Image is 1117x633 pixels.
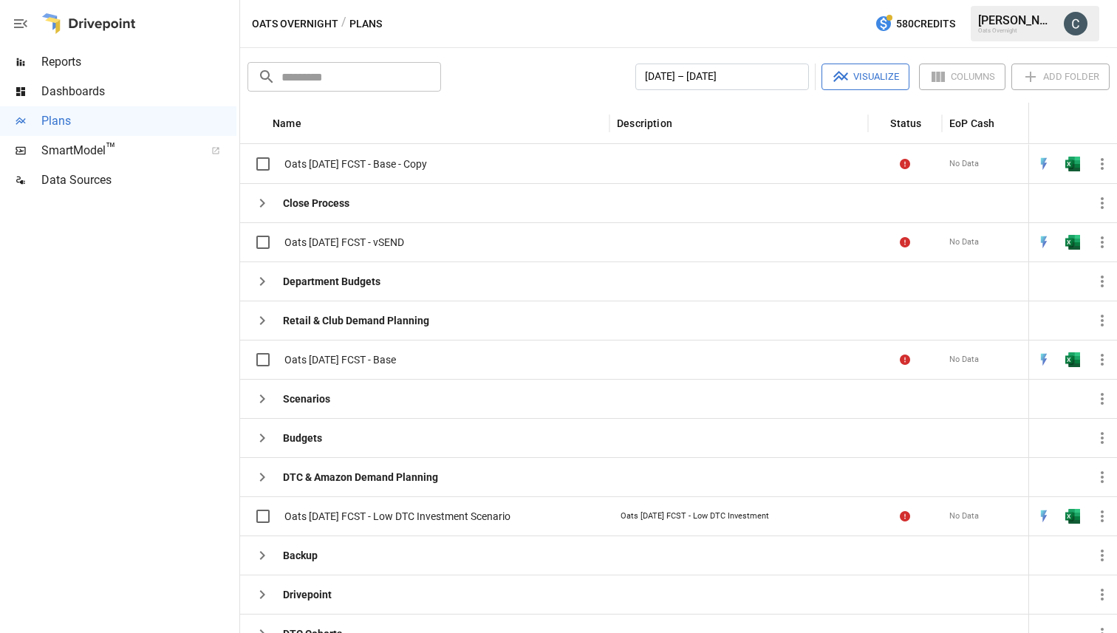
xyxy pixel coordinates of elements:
[1065,352,1080,367] img: excel-icon.76473adf.svg
[41,83,236,100] span: Dashboards
[821,64,909,90] button: Visualize
[1036,157,1051,171] div: Open in Quick Edit
[900,509,910,524] div: Error during sync.
[273,117,301,129] div: Name
[949,158,979,170] span: No Data
[949,510,979,522] span: No Data
[919,64,1005,90] button: Columns
[283,196,349,211] b: Close Process
[635,64,809,90] button: [DATE] – [DATE]
[1065,509,1080,524] div: Open in Excel
[283,548,318,563] b: Backup
[890,117,921,129] div: Status
[1036,509,1051,524] div: Open in Quick Edit
[978,27,1055,34] div: Oats Overnight
[284,157,427,171] span: Oats [DATE] FCST - Base - Copy
[949,117,994,129] div: EoP Cash
[41,171,236,189] span: Data Sources
[1036,235,1051,250] div: Open in Quick Edit
[341,15,346,33] div: /
[1036,235,1051,250] img: quick-edit-flash.b8aec18c.svg
[1011,64,1110,90] button: Add Folder
[1036,157,1051,171] img: quick-edit-flash.b8aec18c.svg
[869,10,961,38] button: 580Credits
[284,352,396,367] span: Oats [DATE] FCST - Base
[41,142,195,160] span: SmartModel
[1036,352,1051,367] img: quick-edit-flash.b8aec18c.svg
[949,354,979,366] span: No Data
[900,157,910,171] div: Error during sync.
[283,431,322,445] b: Budgets
[900,352,910,367] div: Error during sync.
[1036,509,1051,524] img: quick-edit-flash.b8aec18c.svg
[949,236,979,248] span: No Data
[1065,509,1080,524] img: excel-icon.76473adf.svg
[284,235,404,250] span: Oats [DATE] FCST - vSEND
[621,510,769,522] div: Oats [DATE] FCST - Low DTC Investment
[1065,157,1080,171] img: excel-icon.76473adf.svg
[1036,352,1051,367] div: Open in Quick Edit
[1065,157,1080,171] div: Open in Excel
[1055,3,1096,44] button: Cody Johnson
[284,509,510,524] span: Oats [DATE] FCST - Low DTC Investment Scenario
[896,15,955,33] span: 580 Credits
[978,13,1055,27] div: [PERSON_NAME]
[1064,12,1087,35] img: Cody Johnson
[1065,235,1080,250] img: excel-icon.76473adf.svg
[1065,235,1080,250] div: Open in Excel
[283,391,330,406] b: Scenarios
[283,313,429,328] b: Retail & Club Demand Planning
[41,53,236,71] span: Reports
[900,235,910,250] div: Error during sync.
[283,587,332,602] b: Drivepoint
[252,15,338,33] button: Oats Overnight
[283,470,438,485] b: DTC & Amazon Demand Planning
[106,140,116,158] span: ™
[283,274,380,289] b: Department Budgets
[41,112,236,130] span: Plans
[1065,352,1080,367] div: Open in Excel
[617,117,672,129] div: Description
